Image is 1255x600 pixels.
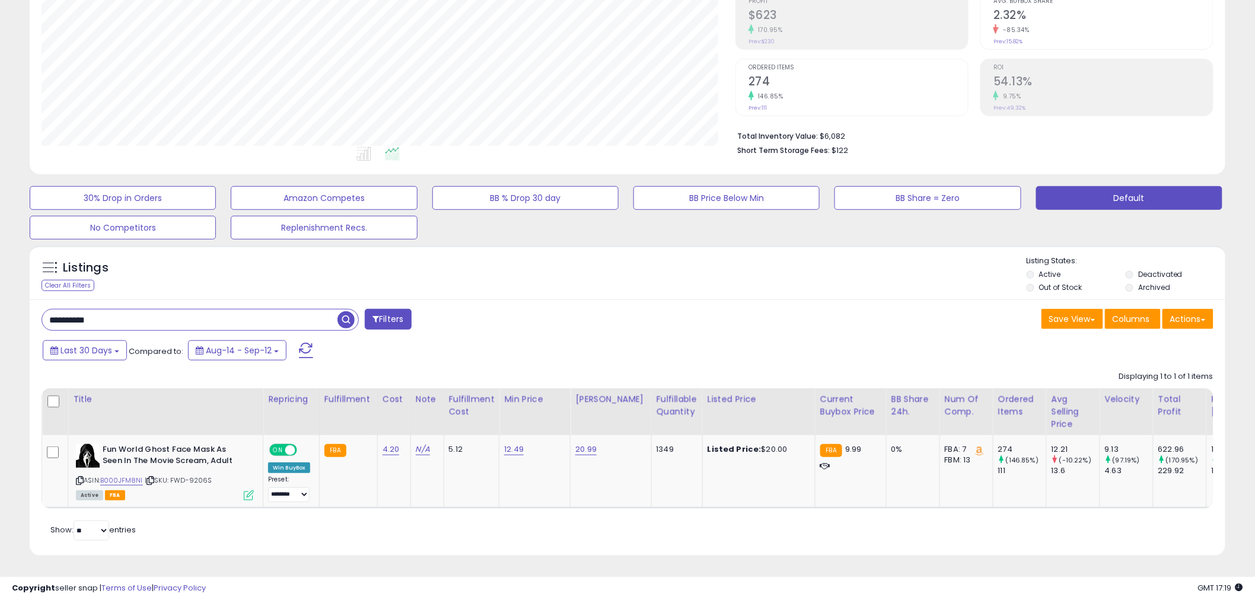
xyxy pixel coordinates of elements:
small: 9.75% [999,92,1021,101]
div: ASIN: [76,444,254,499]
small: (-10.22%) [1059,455,1091,465]
div: 4.63 [1105,465,1153,476]
label: Archived [1138,282,1170,292]
button: BB Price Below Min [633,186,820,210]
h5: Listings [63,260,109,276]
button: Save View [1041,309,1103,329]
button: BB % Drop 30 day [432,186,619,210]
div: BB Share 24h. [891,393,935,418]
a: B000JFM8NI [100,475,143,486]
small: 146.85% [754,92,783,101]
button: 30% Drop in Orders [30,186,216,210]
button: No Competitors [30,216,216,240]
div: 274 [998,444,1046,455]
div: 5.12 [449,444,490,455]
span: Compared to: [129,346,183,357]
div: 111 [998,465,1046,476]
span: Columns [1113,313,1150,325]
div: Preset: [268,475,310,502]
a: 4.20 [383,443,400,455]
a: 20.99 [575,443,597,455]
span: Last 30 Days [60,344,112,356]
span: Ordered Items [748,65,968,71]
span: OFF [295,445,314,455]
span: | SKU: FWD-9206S [145,475,212,485]
small: FBA [820,444,842,457]
button: Columns [1105,309,1161,329]
div: Win BuyBox [268,462,310,473]
small: (146.85%) [1006,455,1039,465]
div: Repricing [268,393,314,406]
div: $20.00 [708,444,806,455]
div: Min Price [504,393,565,406]
div: 1349 [657,444,693,455]
small: (97.19%) [1113,455,1140,465]
div: Velocity [1105,393,1148,406]
div: 12.21 [1052,444,1100,455]
div: Clear All Filters [42,280,94,291]
div: 0% [891,444,931,455]
b: Short Term Storage Fees: [737,145,830,155]
div: Ordered Items [998,393,1041,418]
div: 229.92 [1158,465,1206,476]
a: Privacy Policy [154,582,206,593]
div: 622.96 [1158,444,1206,455]
div: seller snap | | [12,583,206,594]
span: Aug-14 - Sep-12 [206,344,272,356]
a: Terms of Use [101,582,152,593]
a: 12.49 [504,443,524,455]
div: Cost [383,393,406,406]
p: Listing States: [1027,256,1225,267]
span: ON [270,445,285,455]
b: Total Inventory Value: [737,131,818,141]
span: All listings currently available for purchase on Amazon [76,490,103,500]
button: Default [1036,186,1222,210]
small: 170.95% [754,25,783,34]
small: FBA [324,444,346,457]
div: Num of Comp. [945,393,988,418]
strong: Copyright [12,582,55,593]
a: N/A [416,443,430,455]
h2: $623 [748,8,968,24]
button: BB Share = Zero [834,186,1021,210]
div: Total Profit [1158,393,1202,418]
small: Prev: 15.82% [993,38,1023,45]
h2: 274 [748,75,968,91]
button: Aug-14 - Sep-12 [188,340,286,360]
small: (170.95%) [1166,455,1198,465]
span: 9.99 [845,443,862,455]
button: Filters [365,309,411,330]
b: Listed Price: [708,443,762,455]
label: Out of Stock [1039,282,1082,292]
small: -85.34% [999,25,1030,34]
button: Actions [1162,309,1213,329]
small: Prev: 49.32% [993,104,1025,111]
span: FBA [105,490,125,500]
div: Note [416,393,439,406]
li: $6,082 [737,128,1205,142]
small: Prev: 111 [748,104,767,111]
label: Active [1039,269,1061,279]
div: Listed Price [708,393,810,406]
span: Show: entries [50,524,136,535]
div: Avg Selling Price [1052,393,1095,430]
div: Fulfillment [324,393,372,406]
div: Title [73,393,258,406]
div: 9.13 [1105,444,1153,455]
div: Displaying 1 to 1 of 1 items [1119,371,1213,382]
div: Fulfillable Quantity [657,393,697,418]
h2: 2.32% [993,8,1213,24]
button: Last 30 Days [43,340,127,360]
h2: 54.13% [993,75,1213,91]
span: $122 [832,145,848,156]
div: FBM: 13 [945,455,984,465]
b: Fun World Ghost Face Mask As Seen In The Movie Scream, Adult [103,444,247,469]
div: Current Buybox Price [820,393,881,418]
span: ROI [993,65,1213,71]
button: Amazon Competes [231,186,417,210]
div: FBA: 7 [945,444,984,455]
button: Replenishment Recs. [231,216,417,240]
img: 41UXcT3J60L._SL40_.jpg [76,444,100,468]
div: Fulfillment Cost [449,393,495,418]
div: [PERSON_NAME] [575,393,646,406]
